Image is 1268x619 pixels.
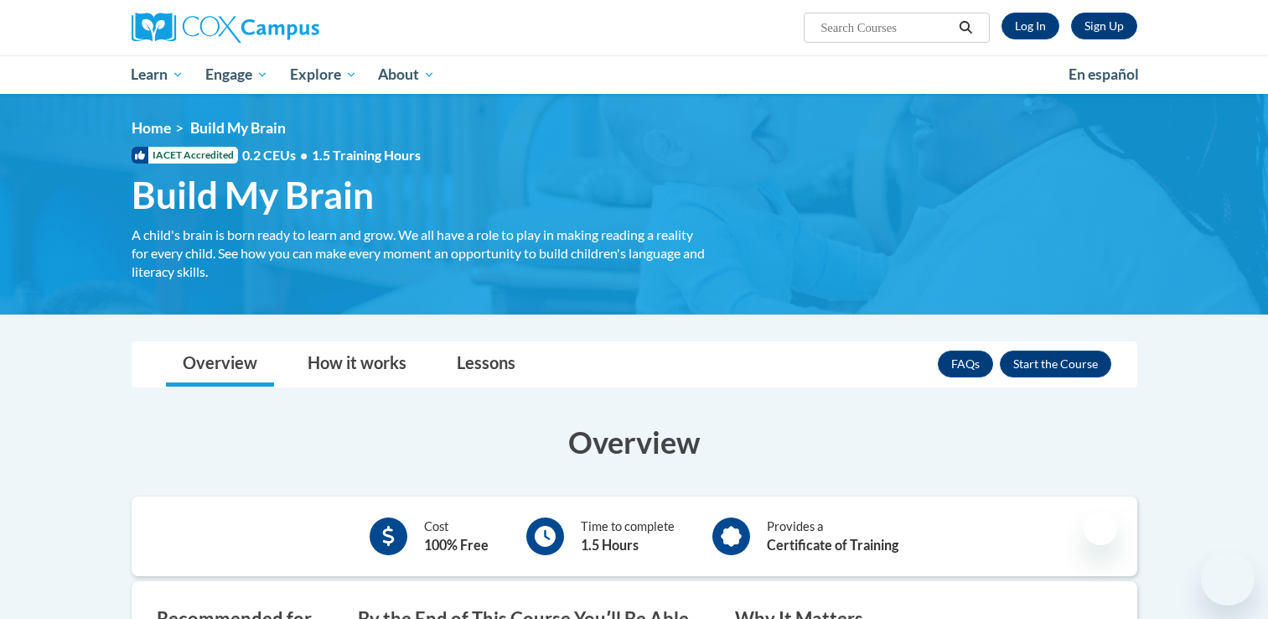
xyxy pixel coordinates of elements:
[767,518,898,555] div: Provides a
[132,147,238,164] span: IACET Accredited
[194,55,279,94] a: Engage
[581,537,639,553] b: 1.5 Hours
[440,342,532,387] a: Lessons
[953,18,978,38] button: Search
[819,18,953,38] input: Search Courses
[1201,552,1255,606] iframe: Button to launch messaging window
[166,342,274,387] a: Overview
[132,173,374,217] span: Build My Brain
[132,421,1137,463] h3: Overview
[1058,57,1150,92] a: En español
[131,65,184,85] span: Learn
[938,351,993,377] a: FAQs
[106,55,1162,94] div: Main menu
[132,13,319,43] img: Cox Campus
[132,226,710,281] div: A child's brain is born ready to learn and grow. We all have a role to play in making reading a r...
[1084,512,1117,545] iframe: Close message
[767,537,898,553] b: Certificate of Training
[367,55,446,94] a: About
[205,65,268,85] span: Engage
[581,518,675,555] div: Time to complete
[312,147,421,163] span: 1.5 Training Hours
[424,537,489,553] b: 100% Free
[1000,351,1111,377] button: Enroll
[242,146,421,164] span: 0.2 CEUs
[132,13,450,43] a: Cox Campus
[290,65,357,85] span: Explore
[424,518,489,555] div: Cost
[291,342,423,387] a: How it works
[279,55,368,94] a: Explore
[121,55,195,94] a: Learn
[300,147,308,163] span: •
[378,65,435,85] span: About
[1069,65,1139,83] span: En español
[190,119,286,137] span: Build My Brain
[1001,13,1059,39] a: Log In
[132,119,171,137] a: Home
[1071,13,1137,39] a: Register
